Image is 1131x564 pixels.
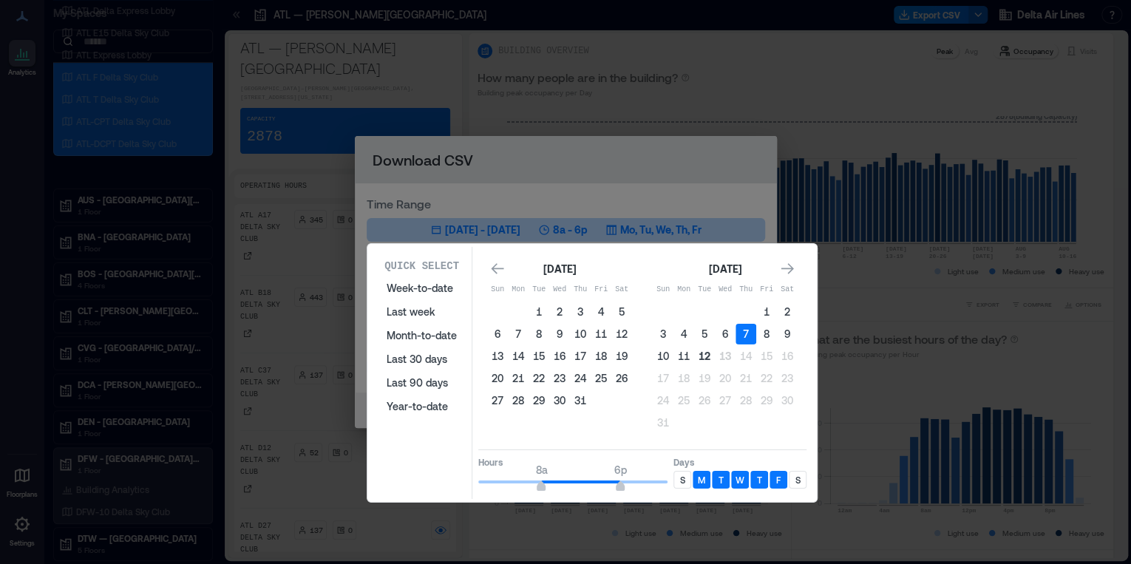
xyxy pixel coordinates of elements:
th: Thursday [570,279,591,300]
div: [DATE] [539,260,580,278]
button: Month-to-date [378,324,466,347]
button: 25 [673,390,694,411]
button: 23 [777,368,798,389]
button: 3 [653,324,673,344]
button: 24 [570,368,591,389]
p: Thu [570,284,591,296]
button: 7 [736,324,756,344]
p: Wed [549,284,570,296]
p: Quick Select [384,259,459,273]
p: S [680,474,685,486]
button: 8 [529,324,549,344]
button: Year-to-date [378,395,466,418]
button: 12 [694,346,715,367]
button: 21 [736,368,756,389]
button: 1 [756,302,777,322]
p: Fri [756,284,777,296]
p: Mon [673,284,694,296]
button: 11 [673,346,694,367]
button: 25 [591,368,611,389]
button: 14 [736,346,756,367]
span: 8a [535,463,547,476]
button: 9 [777,324,798,344]
button: 5 [694,324,715,344]
button: 4 [591,302,611,322]
button: 30 [777,390,798,411]
button: 20 [715,368,736,389]
button: 20 [487,368,508,389]
th: Saturday [611,279,632,300]
button: 13 [487,346,508,367]
button: 6 [487,324,508,344]
button: 3 [570,302,591,322]
button: 28 [736,390,756,411]
button: 18 [591,346,611,367]
p: S [795,474,801,486]
th: Thursday [736,279,756,300]
th: Tuesday [694,279,715,300]
button: 16 [777,346,798,367]
span: 6p [614,463,627,476]
p: Mon [508,284,529,296]
button: 15 [756,346,777,367]
p: Sat [777,284,798,296]
th: Friday [756,279,777,300]
button: Go to next month [777,258,798,279]
button: Last 30 days [378,347,466,371]
p: Days [673,456,806,468]
p: Sat [611,284,632,296]
button: 31 [653,412,673,433]
button: 28 [508,390,529,411]
button: 15 [529,346,549,367]
button: 1 [529,302,549,322]
th: Saturday [777,279,798,300]
button: 9 [549,324,570,344]
p: Wed [715,284,736,296]
p: T [757,474,762,486]
th: Friday [591,279,611,300]
button: 30 [549,390,570,411]
button: 18 [673,368,694,389]
button: 19 [611,346,632,367]
button: 24 [653,390,673,411]
button: 29 [529,390,549,411]
button: 8 [756,324,777,344]
button: 14 [508,346,529,367]
p: Hours [478,456,668,468]
p: Thu [736,284,756,296]
th: Wednesday [715,279,736,300]
div: [DATE] [704,260,746,278]
button: 31 [570,390,591,411]
th: Sunday [653,279,673,300]
button: 22 [529,368,549,389]
button: Last week [378,300,466,324]
button: 19 [694,368,715,389]
p: Sun [487,284,508,296]
button: 13 [715,346,736,367]
p: Tue [694,284,715,296]
button: 21 [508,368,529,389]
button: 29 [756,390,777,411]
p: W [736,474,744,486]
button: 5 [611,302,632,322]
th: Monday [508,279,529,300]
button: 27 [487,390,508,411]
button: 12 [611,324,632,344]
button: Last 90 days [378,371,466,395]
button: 10 [570,324,591,344]
button: 23 [549,368,570,389]
button: Go to previous month [487,258,508,279]
button: 16 [549,346,570,367]
button: 17 [653,368,673,389]
th: Sunday [487,279,508,300]
th: Tuesday [529,279,549,300]
p: Sun [653,284,673,296]
p: Fri [591,284,611,296]
button: 27 [715,390,736,411]
button: Week-to-date [378,276,466,300]
button: 10 [653,346,673,367]
p: Tue [529,284,549,296]
p: F [776,474,781,486]
p: M [698,474,705,486]
button: 17 [570,346,591,367]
